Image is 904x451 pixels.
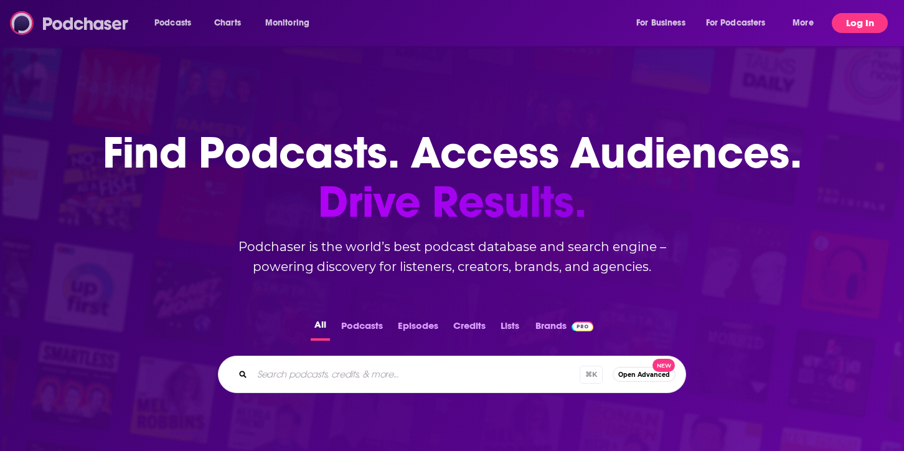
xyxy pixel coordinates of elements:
a: Charts [206,13,248,33]
span: New [652,359,675,372]
div: Search podcasts, credits, & more... [218,356,686,393]
button: open menu [146,13,207,33]
span: Open Advanced [618,371,670,378]
span: More [793,14,814,32]
button: Log In [832,13,888,33]
button: Episodes [394,316,442,341]
button: Podcasts [337,316,387,341]
input: Search podcasts, credits, & more... [252,364,580,384]
a: BrandsPodchaser Pro [535,316,593,341]
button: open menu [628,13,701,33]
button: open menu [698,13,784,33]
button: Lists [497,316,523,341]
img: Podchaser Pro [572,321,593,331]
button: Open AdvancedNew [613,367,676,382]
span: Podcasts [154,14,191,32]
img: Podchaser - Follow, Share and Rate Podcasts [10,11,129,35]
span: For Business [636,14,685,32]
button: All [311,316,330,341]
h1: Find Podcasts. Access Audiences. [103,128,802,227]
span: For Podcasters [706,14,766,32]
span: Charts [214,14,241,32]
h2: Podchaser is the world’s best podcast database and search engine – powering discovery for listene... [203,237,701,277]
span: ⌘ K [580,366,603,384]
span: Monitoring [265,14,309,32]
button: open menu [784,13,829,33]
button: Credits [450,316,489,341]
span: Drive Results. [103,178,802,227]
button: open menu [257,13,326,33]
